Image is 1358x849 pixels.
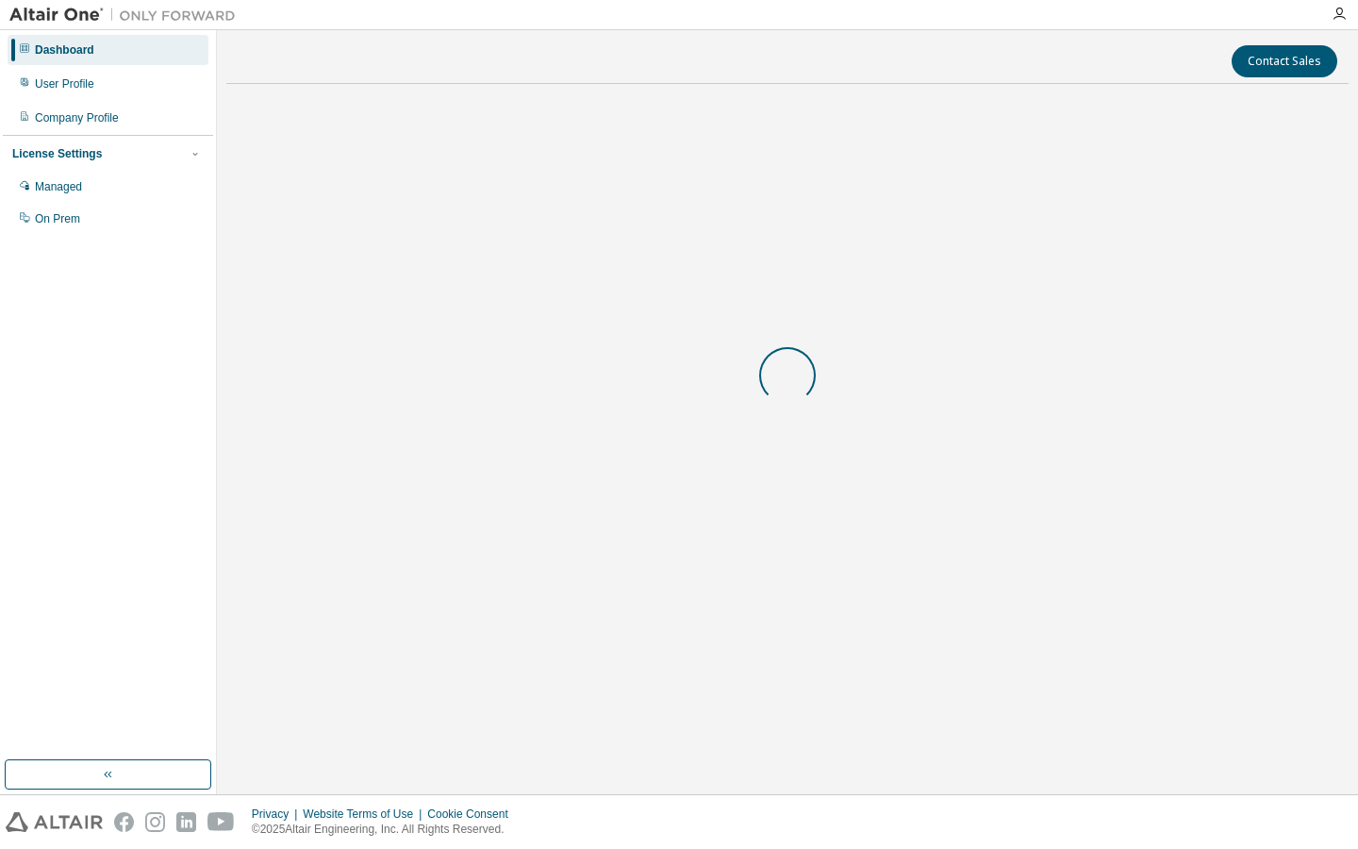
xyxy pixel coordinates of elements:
[6,812,103,832] img: altair_logo.svg
[176,812,196,832] img: linkedin.svg
[207,812,235,832] img: youtube.svg
[427,807,519,822] div: Cookie Consent
[35,110,119,125] div: Company Profile
[145,812,165,832] img: instagram.svg
[9,6,245,25] img: Altair One
[114,812,134,832] img: facebook.svg
[35,211,80,226] div: On Prem
[12,146,102,161] div: License Settings
[35,179,82,194] div: Managed
[1232,45,1337,77] button: Contact Sales
[303,807,427,822] div: Website Terms of Use
[252,822,520,838] p: © 2025 Altair Engineering, Inc. All Rights Reserved.
[252,807,303,822] div: Privacy
[35,42,94,58] div: Dashboard
[35,76,94,92] div: User Profile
